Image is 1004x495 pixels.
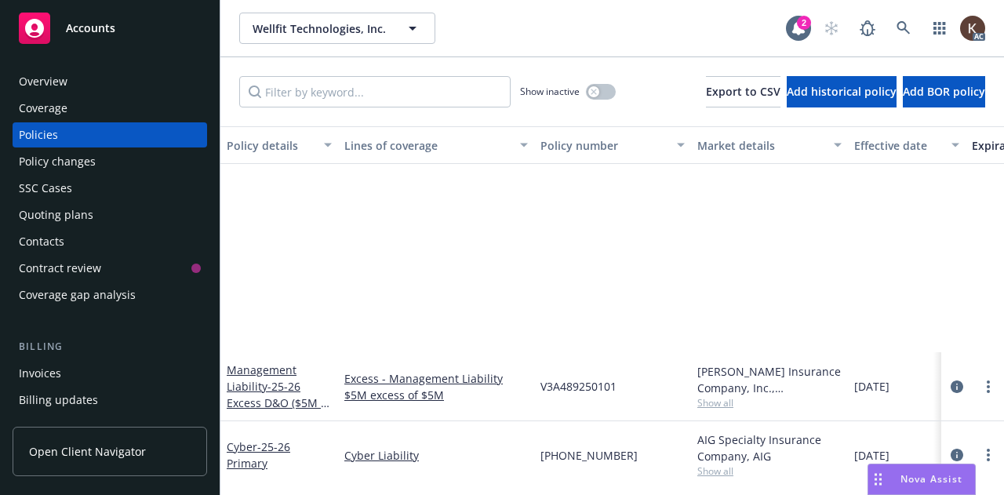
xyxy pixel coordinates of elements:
span: - 25-26 Excess D&O ($5M x $5M) [227,379,329,427]
span: Nova Assist [900,472,962,486]
span: Show all [697,396,842,409]
button: Export to CSV [706,76,780,107]
div: Contacts [19,229,64,254]
a: Policies [13,122,207,147]
div: Billing [13,339,207,355]
a: circleInformation [948,446,966,464]
div: Market details [697,137,824,154]
span: [DATE] [854,447,889,464]
div: Policy details [227,137,315,154]
div: Policy number [540,137,668,154]
a: Excess - Management Liability $5M excess of $5M [344,370,528,403]
div: [PERSON_NAME] Insurance Company, Inc., [PERSON_NAME] Group [697,363,842,396]
a: Quoting plans [13,202,207,227]
div: AIG Specialty Insurance Company, AIG [697,431,842,464]
span: Export to CSV [706,84,780,99]
div: Overview [19,69,67,94]
button: Lines of coverage [338,126,534,164]
div: Drag to move [868,464,888,494]
div: Policy changes [19,149,96,174]
div: SSC Cases [19,176,72,201]
div: Effective date [854,137,942,154]
span: Add BOR policy [903,84,985,99]
div: Policies [19,122,58,147]
span: Accounts [66,22,115,35]
button: Effective date [848,126,966,164]
span: Show inactive [520,85,580,98]
a: Report a Bug [852,13,883,44]
input: Filter by keyword... [239,76,511,107]
a: Contacts [13,229,207,254]
span: Open Client Navigator [29,443,146,460]
a: Management Liability [227,362,326,427]
a: SSC Cases [13,176,207,201]
span: [DATE] [854,378,889,395]
a: Coverage gap analysis [13,282,207,308]
div: Contract review [19,256,101,281]
a: Cyber [227,439,290,471]
a: more [979,377,998,396]
div: Coverage gap analysis [19,282,136,308]
button: Nova Assist [868,464,976,495]
span: [PHONE_NUMBER] [540,447,638,464]
button: Wellfit Technologies, Inc. [239,13,435,44]
a: Cyber Liability [344,447,528,464]
button: Add historical policy [787,76,897,107]
a: Coverage [13,96,207,121]
span: Add historical policy [787,84,897,99]
a: Contract review [13,256,207,281]
a: Start snowing [816,13,847,44]
div: Quoting plans [19,202,93,227]
span: V3A489250101 [540,378,617,395]
button: Policy number [534,126,691,164]
span: - 25-26 Primary [227,439,290,471]
div: Coverage [19,96,67,121]
a: Switch app [924,13,955,44]
button: Add BOR policy [903,76,985,107]
a: Policy changes [13,149,207,174]
a: circleInformation [948,377,966,396]
span: Show all [697,464,842,478]
a: more [979,446,998,464]
a: Invoices [13,361,207,386]
button: Policy details [220,126,338,164]
div: Lines of coverage [344,137,511,154]
a: Accounts [13,6,207,50]
div: Invoices [19,361,61,386]
div: Billing updates [19,388,98,413]
a: Overview [13,69,207,94]
a: Search [888,13,919,44]
span: Wellfit Technologies, Inc. [253,20,388,37]
div: 2 [797,16,811,30]
a: Billing updates [13,388,207,413]
button: Market details [691,126,848,164]
img: photo [960,16,985,41]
